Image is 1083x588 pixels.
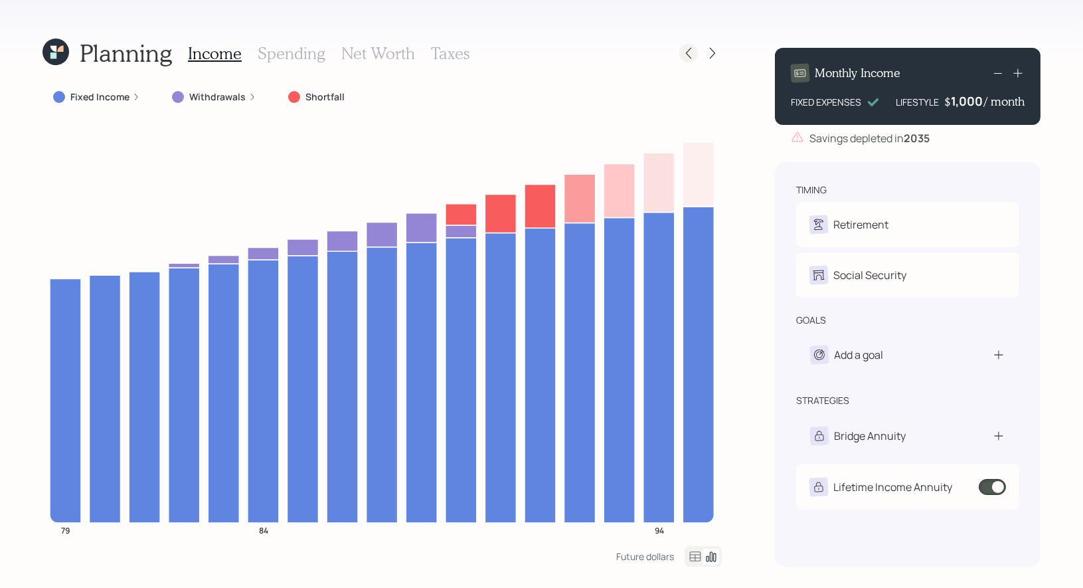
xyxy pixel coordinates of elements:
div: strategies [796,394,849,407]
div: FIXED EXPENSES [791,95,861,109]
h4: / month [984,94,1025,109]
div: goals [796,314,826,327]
div: Social Security [833,267,906,283]
div: Bridge Annuity [834,428,906,444]
h3: Net Worth [341,44,415,63]
tspan: 94 [655,525,664,536]
div: LIFESTYLE [896,95,939,109]
label: Shortfall [305,90,345,104]
div: Add a goal [834,347,883,363]
div: Retirement [833,217,888,233]
h4: Monthly Income [815,66,900,80]
h4: $ [944,94,951,109]
div: Lifetime Income Annuity [833,479,952,495]
tspan: 79 [61,525,70,536]
h3: Taxes [431,44,469,63]
h1: Planning [80,39,172,67]
b: 2035 [904,131,930,146]
h3: Spending [258,44,325,63]
div: timing [796,183,827,197]
h3: Income [188,44,242,63]
label: Fixed Income [70,90,129,104]
tspan: 84 [259,525,268,536]
label: Withdrawals [189,90,246,104]
div: Savings depleted in [809,130,930,146]
div: Future dollars [616,550,674,563]
div: 1,000 [951,93,984,109]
